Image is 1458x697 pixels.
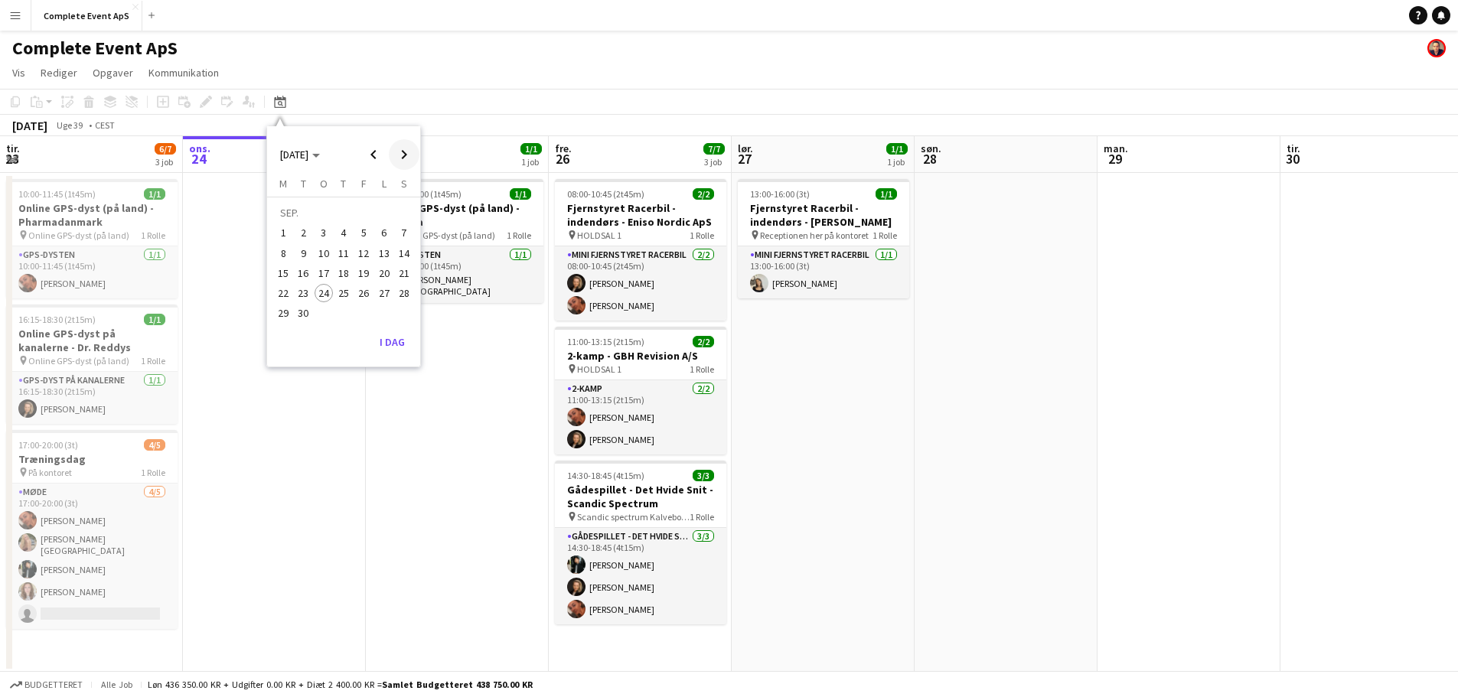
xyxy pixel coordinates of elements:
span: 22 [274,284,292,302]
button: 30-09-2025 [293,303,313,323]
span: 24 [187,150,210,168]
span: 14:30-18:45 (4t15m) [567,470,644,481]
td: SEP. [273,203,414,223]
span: 25 [334,284,353,302]
a: Rediger [34,63,83,83]
span: 17 [315,264,333,282]
h3: Gådespillet - Det Hvide Snit - Scandic Spectrum [555,483,726,510]
span: Scandic spectrum Kalvebod Brygge 10 [577,511,690,523]
span: 27 [375,284,393,302]
span: 6 [375,224,393,243]
span: 24 [315,284,333,302]
app-card-role: GPS-dysten1/117:15-19:00 (1t45m)[PERSON_NAME][GEOGRAPHIC_DATA] [372,246,543,303]
span: søn. [921,142,941,155]
button: 18-09-2025 [334,263,354,283]
button: 08-09-2025 [273,243,293,263]
span: 29 [1101,150,1128,168]
button: 01-09-2025 [273,223,293,243]
span: Budgetteret [24,679,83,690]
span: T [341,177,346,191]
button: 11-09-2025 [334,243,354,263]
button: 04-09-2025 [334,223,354,243]
span: 1/1 [876,188,897,200]
button: 17-09-2025 [314,263,334,283]
span: 2 [295,224,313,243]
h3: Træningsdag [6,452,178,466]
span: Online GPS-dyst (på land) [28,355,129,366]
span: Vis [12,66,25,80]
div: Løn 436 350.00 KR + Udgifter 0.00 KR + Diæt 2 400.00 KR = [148,679,533,690]
div: 13:00-16:00 (3t)1/1Fjernstyret Racerbil - indendørs - [PERSON_NAME] Receptionen her på kontoret1 ... [738,179,909,298]
span: L [382,177,387,191]
a: Kommunikation [142,63,225,83]
app-job-card: 17:00-20:00 (3t)4/5Træningsdag På kontoret1 RolleMøde4/517:00-20:00 (3t)[PERSON_NAME][PERSON_NAME... [6,430,178,629]
button: 20-09-2025 [373,263,393,283]
span: 20 [375,264,393,282]
span: 17:00-20:00 (3t) [18,439,78,451]
button: 06-09-2025 [373,223,393,243]
span: 12 [354,244,373,262]
span: 1 Rolle [141,355,165,366]
button: I dag [373,330,411,354]
span: Opgaver [93,66,133,80]
button: Choose month and year [274,141,326,168]
div: [DATE] [12,118,47,133]
span: 1/1 [144,188,165,200]
button: 10-09-2025 [314,243,334,263]
button: 07-09-2025 [394,223,414,243]
span: 8 [274,244,292,262]
span: 7/7 [703,143,725,155]
span: 08:00-10:45 (2t45m) [567,188,644,200]
button: 03-09-2025 [314,223,334,243]
span: 28 [395,284,413,302]
span: 11 [334,244,353,262]
span: 16 [295,264,313,282]
span: 13:00-16:00 (3t) [750,188,810,200]
span: 3/3 [693,470,714,481]
span: Online GPS-dyst (på land) [394,230,495,241]
span: På kontoret [28,467,72,478]
button: Next month [389,139,419,170]
span: 10 [315,244,333,262]
button: 19-09-2025 [354,263,373,283]
span: 5 [354,224,373,243]
div: 1 job [887,156,907,168]
span: HOLDSAL 1 [577,363,621,375]
span: M [279,177,287,191]
span: 1 Rolle [690,363,714,375]
span: 1 [274,224,292,243]
span: Receptionen her på kontoret [760,230,869,241]
span: 1 Rolle [141,230,165,241]
span: 26 [553,150,572,168]
button: 15-09-2025 [273,263,293,283]
span: 7 [395,224,413,243]
h1: Complete Event ApS [12,37,178,60]
span: 1/1 [510,188,531,200]
span: 1 Rolle [507,230,531,241]
app-job-card: 11:00-13:15 (2t15m)2/22-kamp - GBH Revision A/S HOLDSAL 11 Rolle2-kamp2/211:00-13:15 (2t15m)[PERS... [555,327,726,454]
span: 1 Rolle [141,467,165,478]
h3: Fjernstyret Racerbil - indendørs - Eniso Nordic ApS [555,201,726,229]
span: Samlet budgetteret 438 750.00 KR [382,679,533,690]
span: 15 [274,264,292,282]
span: Kommunikation [148,66,219,80]
button: 26-09-2025 [354,283,373,303]
span: HOLDSAL 1 [577,230,621,241]
span: 4 [334,224,353,243]
button: Budgetteret [8,676,85,693]
span: Rediger [41,66,77,80]
span: man. [1104,142,1128,155]
app-card-role: GPS-dyst på kanalerne1/116:15-18:30 (2t15m)[PERSON_NAME] [6,372,178,424]
span: 29 [274,305,292,323]
span: 1/1 [144,314,165,325]
button: 27-09-2025 [373,283,393,303]
button: 13-09-2025 [373,243,393,263]
span: 17:15-19:00 (1t45m) [384,188,462,200]
button: 12-09-2025 [354,243,373,263]
span: 23 [4,150,20,168]
span: 14 [395,244,413,262]
app-job-card: 17:15-19:00 (1t45m)1/1Online GPS-dyst (på land) - JN Data Online GPS-dyst (på land)1 RolleGPS-dys... [372,179,543,303]
app-job-card: 10:00-11:45 (1t45m)1/1Online GPS-dyst (på land) - Pharmadanmark Online GPS-dyst (på land)1 RolleG... [6,179,178,298]
app-user-avatar: Christian Brøckner [1427,39,1446,57]
h3: 2-kamp - GBH Revision A/S [555,349,726,363]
